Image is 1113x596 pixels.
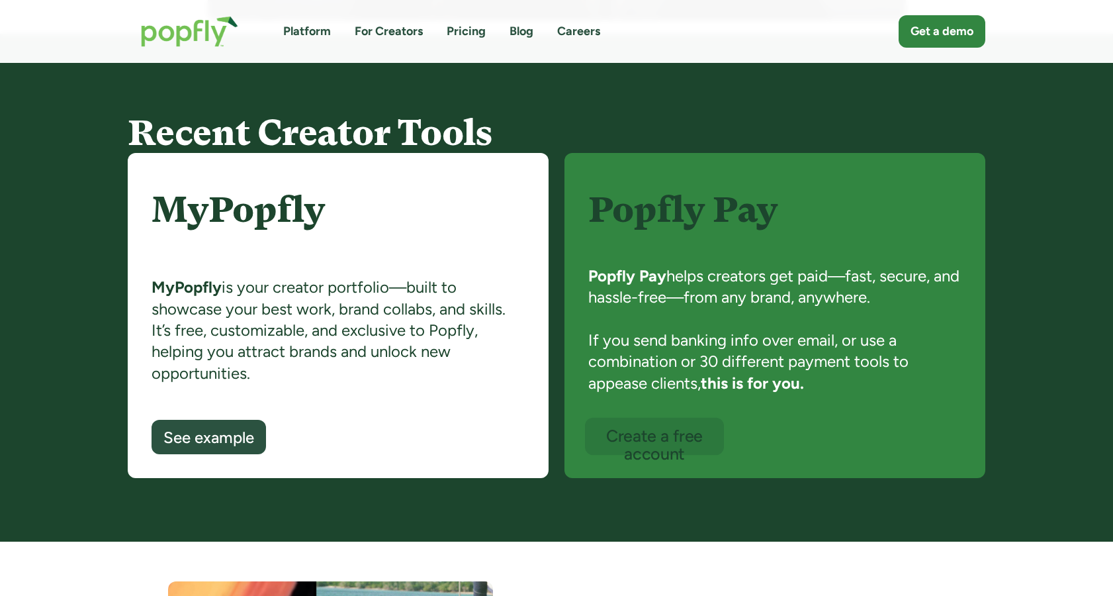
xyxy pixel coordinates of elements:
a: Blog [510,23,533,40]
h4: Popfly Pay [588,190,961,254]
a: For Creators [355,23,423,40]
div: helps creators get paid—fast, secure, and hassle-free—from any brand, anywhere. If you send banki... [588,266,961,419]
a: Get a demo [899,15,985,48]
a: Platform [283,23,331,40]
div: Create a free account [598,427,711,462]
div: See example [163,429,254,446]
a: Pricing [447,23,486,40]
a: See example [152,420,266,454]
a: home [128,3,251,60]
strong: Popfly Pay [588,266,666,285]
a: Careers [557,23,600,40]
a: Create a free account [585,417,724,455]
div: Get a demo [911,23,973,40]
div: is your creator portfolio—built to showcase your best work, brand collabs, and skills. It’s free,... [152,277,525,420]
strong: this is for you. [701,373,804,393]
strong: MyPopfly [152,277,222,297]
h4: MyPopfly [152,190,525,266]
h3: Recent Creator Tools [128,113,985,152]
